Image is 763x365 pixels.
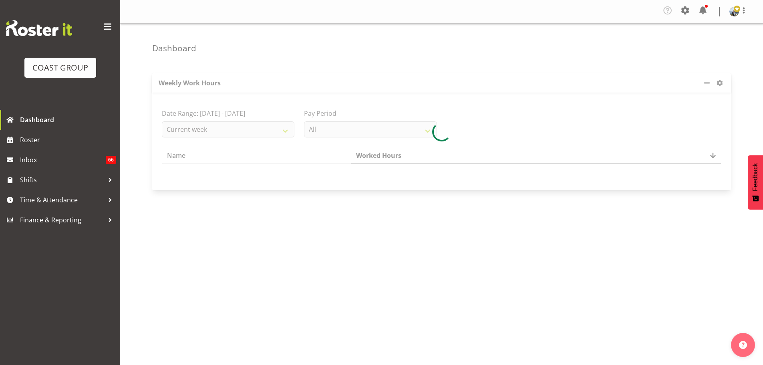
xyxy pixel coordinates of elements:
span: Dashboard [20,114,116,126]
h4: Dashboard [152,44,196,53]
span: Inbox [20,154,106,166]
div: COAST GROUP [32,62,88,74]
span: Time & Attendance [20,194,104,206]
span: Finance & Reporting [20,214,104,226]
img: brittany-taylorf7b938a58e78977fad4baecaf99ae47c.png [729,7,739,16]
span: Shifts [20,174,104,186]
button: Feedback - Show survey [748,155,763,210]
img: help-xxl-2.png [739,341,747,349]
img: Rosterit website logo [6,20,72,36]
span: Feedback [752,163,759,191]
span: Roster [20,134,116,146]
span: 66 [106,156,116,164]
